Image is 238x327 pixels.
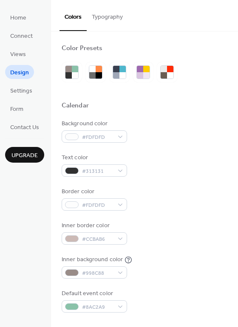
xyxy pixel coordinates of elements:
[62,44,102,53] div: Color Presets
[10,105,23,114] span: Form
[5,28,38,42] a: Connect
[62,187,125,196] div: Border color
[82,235,113,244] span: #CCBAB6
[11,151,38,160] span: Upgrade
[10,123,39,132] span: Contact Us
[5,65,34,79] a: Design
[5,101,28,116] a: Form
[5,147,44,163] button: Upgrade
[10,50,26,59] span: Views
[10,87,32,96] span: Settings
[62,101,89,110] div: Calendar
[62,221,125,230] div: Inner border color
[62,255,123,264] div: Inner background color
[62,119,125,128] div: Background color
[82,167,113,176] span: #313131
[10,32,33,41] span: Connect
[10,14,26,23] span: Home
[5,10,31,24] a: Home
[5,47,31,61] a: Views
[5,120,44,134] a: Contact Us
[5,83,37,97] a: Settings
[62,153,125,162] div: Text color
[82,201,113,210] span: #FDFDFD
[82,133,113,142] span: #FDFDFD
[10,68,29,77] span: Design
[62,289,125,298] div: Default event color
[82,303,113,312] span: #8AC2A9
[82,269,113,278] span: #998C88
